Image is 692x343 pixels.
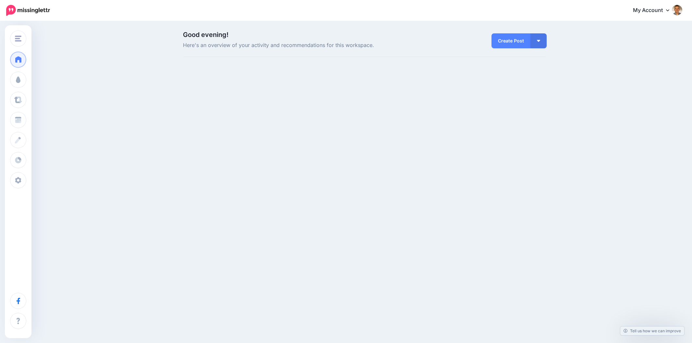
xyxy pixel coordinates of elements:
[15,36,21,41] img: menu.png
[183,41,422,50] span: Here's an overview of your activity and recommendations for this workspace.
[6,5,50,16] img: Missinglettr
[626,3,682,18] a: My Account
[537,40,540,42] img: arrow-down-white.png
[620,326,684,335] a: Tell us how we can improve
[492,33,530,48] a: Create Post
[183,31,228,39] span: Good evening!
